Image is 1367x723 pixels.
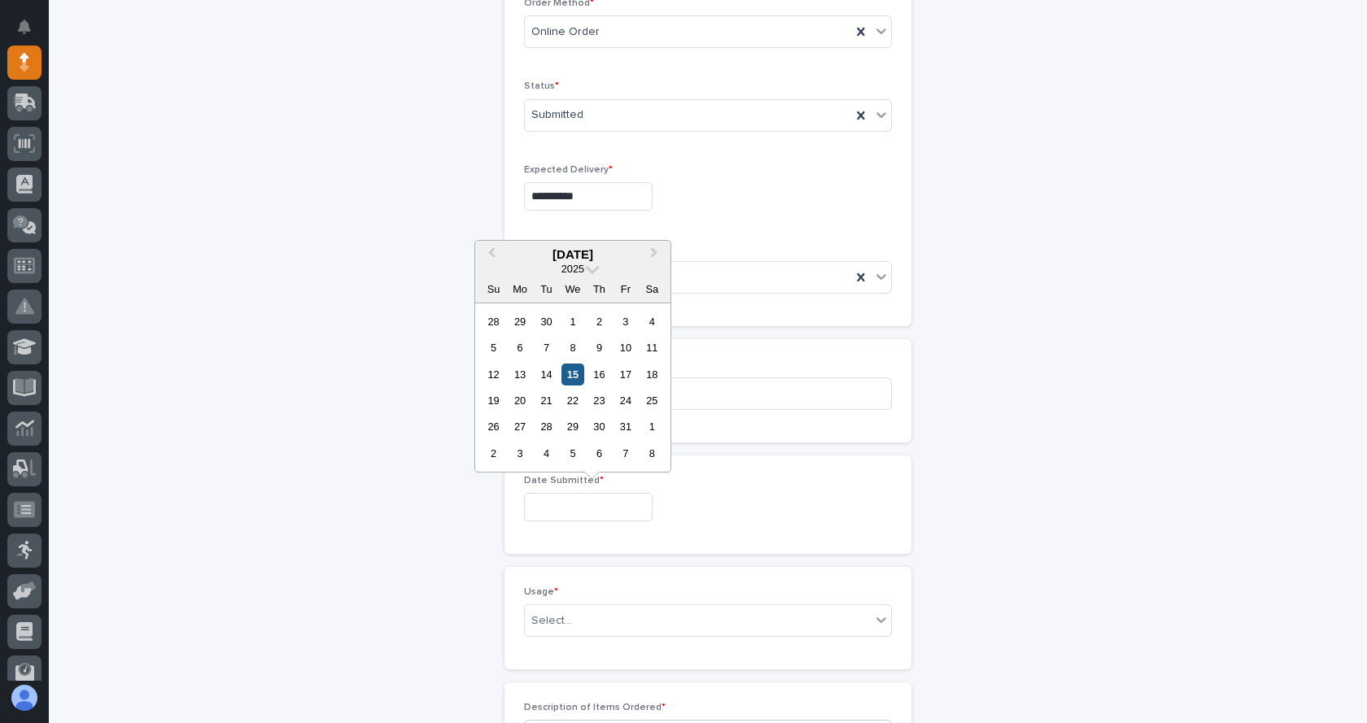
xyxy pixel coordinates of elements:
div: Choose Monday, November 3rd, 2025 [509,442,531,464]
div: Choose Sunday, September 28th, 2025 [483,311,504,333]
div: Choose Sunday, October 26th, 2025 [483,416,504,438]
div: Choose Friday, October 31st, 2025 [614,416,636,438]
span: Expected Delivery [524,165,613,175]
div: Choose Tuesday, November 4th, 2025 [535,442,557,464]
div: Choose Saturday, October 25th, 2025 [641,390,663,412]
div: Choose Monday, October 20th, 2025 [509,390,531,412]
div: Choose Friday, October 17th, 2025 [614,364,636,385]
div: Th [588,278,610,300]
div: Choose Saturday, October 4th, 2025 [641,311,663,333]
span: Status [524,81,559,91]
div: Choose Monday, October 13th, 2025 [509,364,531,385]
div: Choose Thursday, October 30th, 2025 [588,416,610,438]
div: Notifications [20,20,41,46]
div: Choose Wednesday, October 8th, 2025 [561,337,583,359]
div: Choose Wednesday, October 29th, 2025 [561,416,583,438]
button: Previous Month [477,242,503,268]
span: Description of Items Ordered [524,703,666,712]
div: Choose Wednesday, October 15th, 2025 [561,364,583,385]
div: Su [483,278,504,300]
div: Choose Thursday, November 6th, 2025 [588,442,610,464]
div: Choose Tuesday, October 14th, 2025 [535,364,557,385]
span: Usage [524,587,558,597]
div: Choose Sunday, October 12th, 2025 [483,364,504,385]
div: Choose Monday, September 29th, 2025 [509,311,531,333]
span: Submitted [531,107,583,124]
div: Sa [641,278,663,300]
div: Choose Saturday, November 8th, 2025 [641,442,663,464]
div: Choose Friday, October 24th, 2025 [614,390,636,412]
div: Tu [535,278,557,300]
span: 2025 [561,263,584,275]
div: Choose Monday, October 6th, 2025 [509,337,531,359]
div: Select... [531,612,572,629]
div: Mo [509,278,531,300]
button: Next Month [643,242,669,268]
div: Choose Thursday, October 2nd, 2025 [588,311,610,333]
div: Choose Sunday, October 5th, 2025 [483,337,504,359]
div: Choose Wednesday, October 1st, 2025 [561,311,583,333]
div: Choose Saturday, October 18th, 2025 [641,364,663,385]
div: [DATE] [475,247,670,262]
div: Choose Tuesday, October 28th, 2025 [535,416,557,438]
div: Choose Thursday, October 23rd, 2025 [588,390,610,412]
span: Online Order [531,24,600,41]
div: Choose Saturday, October 11th, 2025 [641,337,663,359]
div: Choose Thursday, October 16th, 2025 [588,364,610,385]
div: Choose Tuesday, October 7th, 2025 [535,337,557,359]
div: month 2025-10 [480,308,665,467]
div: Choose Wednesday, October 22nd, 2025 [561,390,583,412]
div: Choose Saturday, November 1st, 2025 [641,416,663,438]
div: Fr [614,278,636,300]
div: Choose Tuesday, October 21st, 2025 [535,390,557,412]
button: users-avatar [7,681,41,715]
div: Choose Sunday, October 19th, 2025 [483,390,504,412]
div: Choose Friday, October 3rd, 2025 [614,311,636,333]
button: Notifications [7,10,41,44]
div: Choose Tuesday, September 30th, 2025 [535,311,557,333]
div: Choose Friday, October 10th, 2025 [614,337,636,359]
div: Choose Thursday, October 9th, 2025 [588,337,610,359]
div: Choose Wednesday, November 5th, 2025 [561,442,583,464]
div: Choose Friday, November 7th, 2025 [614,442,636,464]
div: Choose Sunday, November 2nd, 2025 [483,442,504,464]
div: We [561,278,583,300]
div: Choose Monday, October 27th, 2025 [509,416,531,438]
span: Date Submitted [524,476,604,486]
